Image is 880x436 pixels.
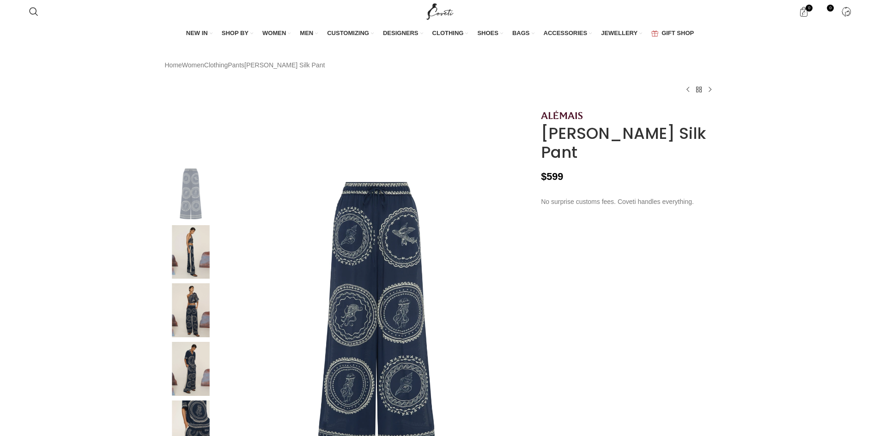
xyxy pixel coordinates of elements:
[477,29,498,37] span: SHOES
[601,29,637,37] span: JEWELLERY
[24,24,856,43] div: Main navigation
[24,2,43,21] a: Search
[541,197,715,207] p: No surprise customs fees. Coveti handles everything.
[262,29,286,37] span: WOMEN
[827,5,834,12] span: 0
[541,111,583,119] img: Alemais
[425,7,455,15] a: Site logo
[651,24,694,43] a: GIFT SHOP
[327,24,374,43] a: CUSTOMIZING
[262,24,291,43] a: WOMEN
[541,171,546,182] span: $
[815,2,834,21] div: My Wishlist
[662,29,694,37] span: GIFT SHOP
[186,24,212,43] a: NEW IN
[544,24,592,43] a: ACCESSORIES
[432,24,468,43] a: CLOTHING
[204,60,228,70] a: Clothing
[601,24,642,43] a: JEWELLERY
[794,2,813,21] a: 0
[165,60,325,70] nav: Breadcrumb
[182,60,204,70] a: Women
[512,24,534,43] a: BAGS
[704,84,716,95] a: Next product
[300,29,313,37] span: MEN
[651,30,658,36] img: GiftBag
[163,225,219,279] img: Alemais
[186,29,208,37] span: NEW IN
[222,24,253,43] a: SHOP BY
[544,29,588,37] span: ACCESSORIES
[228,60,244,70] a: Pants
[222,29,249,37] span: SHOP BY
[163,342,219,396] img: Alemais Oceane Silk Pant
[815,2,834,21] a: 0
[244,60,325,70] span: [PERSON_NAME] Silk Pant
[300,24,318,43] a: MEN
[163,283,219,337] img: Alemais dresses
[806,5,813,12] span: 0
[541,124,715,162] h1: [PERSON_NAME] Silk Pant
[383,29,419,37] span: DESIGNERS
[512,29,530,37] span: BAGS
[383,24,423,43] a: DESIGNERS
[327,29,369,37] span: CUSTOMIZING
[163,167,219,221] img: Alemais
[432,29,464,37] span: CLOTHING
[682,84,693,95] a: Previous product
[477,24,503,43] a: SHOES
[165,60,182,70] a: Home
[541,171,563,182] bdi: 599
